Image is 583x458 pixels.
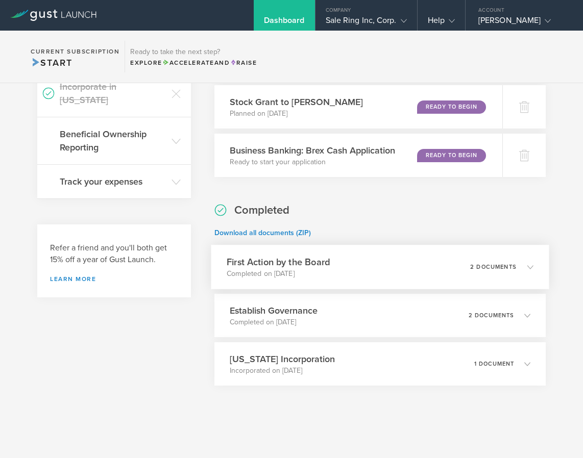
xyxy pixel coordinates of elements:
[60,128,166,154] h3: Beneficial Ownership Reporting
[230,317,318,327] p: Completed on [DATE]
[50,276,178,282] a: Learn more
[230,95,363,109] h3: Stock Grant to [PERSON_NAME]
[417,100,486,114] div: Ready to Begin
[230,144,395,157] h3: Business Banking: Brex Cash Application
[264,15,305,31] div: Dashboard
[470,264,517,270] p: 2 documents
[214,228,311,237] a: Download all documents (ZIP)
[130,58,257,67] div: Explore
[234,203,289,218] h2: Completed
[230,366,335,376] p: Incorporated on [DATE]
[230,157,395,167] p: Ready to start your application
[162,59,214,66] span: Accelerate
[230,59,257,66] span: Raise
[227,255,330,269] h3: First Action by the Board
[469,313,514,318] p: 2 documents
[50,242,178,266] h3: Refer a friend and you'll both get 15% off a year of Gust Launch.
[417,149,486,162] div: Ready to Begin
[230,352,335,366] h3: [US_STATE] Incorporation
[60,80,166,107] h3: Incorporate in [US_STATE]
[478,15,565,31] div: [PERSON_NAME]
[214,134,502,177] div: Business Banking: Brex Cash ApplicationReady to start your applicationReady to Begin
[428,15,455,31] div: Help
[60,175,166,188] h3: Track your expenses
[130,48,257,56] h3: Ready to take the next step?
[230,304,318,317] h3: Establish Governance
[31,48,119,55] h2: Current Subscription
[532,409,583,458] iframe: Chat Widget
[227,269,330,279] p: Completed on [DATE]
[31,57,72,68] span: Start
[230,109,363,119] p: Planned on [DATE]
[125,41,262,72] div: Ready to take the next step?ExploreAccelerateandRaise
[214,85,502,129] div: Stock Grant to [PERSON_NAME]Planned on [DATE]Ready to Begin
[474,361,514,367] p: 1 document
[326,15,407,31] div: Sale Ring Inc, Corp.
[162,59,230,66] span: and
